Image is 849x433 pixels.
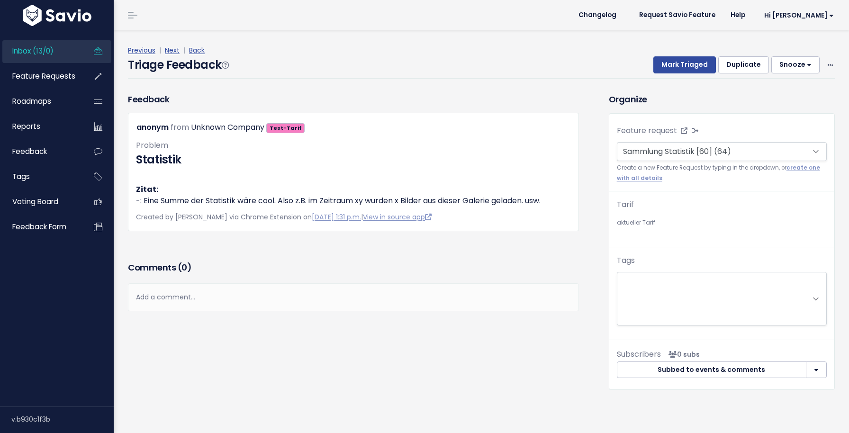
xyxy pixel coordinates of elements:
h4: Triage Feedback [128,56,228,73]
span: | [181,45,187,55]
button: Subbed to events & comments [617,361,806,379]
h3: Comments ( ) [128,261,579,274]
span: Feature Requests [12,71,75,81]
label: Feature request [617,125,677,136]
h3: Statistik [136,151,571,168]
a: Tags [2,166,79,188]
span: from [171,122,189,133]
a: Previous [128,45,155,55]
img: logo-white.9d6f32f41409.svg [20,5,94,26]
a: Next [165,45,180,55]
span: Reports [12,121,40,131]
button: Mark Triaged [653,56,716,73]
button: Duplicate [718,56,769,73]
div: v.b930c1f3b [11,407,114,432]
h3: Organize [609,93,835,106]
small: Create a new Feature Request by typing in the dropdown, or . [617,163,827,183]
span: Subscribers [617,349,661,360]
a: Help [723,8,753,22]
a: Inbox (13/0) [2,40,79,62]
a: Feature Requests [2,65,79,87]
span: Feedback form [12,222,66,232]
div: Add a comment... [128,283,579,311]
a: create one with all details [617,164,820,181]
button: Snooze [771,56,820,73]
a: Hi [PERSON_NAME] [753,8,841,23]
strong: Test-Tarif [270,124,302,132]
label: Tags [617,255,635,266]
a: Feedback [2,141,79,162]
strong: Zitat: [136,184,158,195]
a: Roadmaps [2,90,79,112]
span: Inbox (13/0) [12,46,54,56]
h3: Feedback [128,93,169,106]
p: -: Eine Summe der Statistik wäre cool. Also z.B. im Zeitraum xy wurden x Bilder aus dieser Galeri... [136,184,571,207]
span: Roadmaps [12,96,51,106]
div: Unknown Company [191,121,264,135]
a: anonym [136,122,169,133]
span: Changelog [578,12,616,18]
a: Reports [2,116,79,137]
small: aktueller Tarif [617,218,827,228]
span: Problem [136,140,168,151]
label: Tarif [617,199,634,210]
a: Feedback form [2,216,79,238]
span: 0 [181,262,187,273]
span: Tags [12,171,30,181]
span: <p><strong>Subscribers</strong><br><br> No subscribers yet<br> </p> [665,350,700,359]
a: [DATE] 1:31 p.m. [312,212,361,222]
span: Created by [PERSON_NAME] via Chrome Extension on | [136,212,432,222]
a: Back [189,45,205,55]
span: Voting Board [12,197,58,207]
span: Feedback [12,146,47,156]
span: | [157,45,163,55]
a: Request Savio Feature [632,8,723,22]
a: Voting Board [2,191,79,213]
span: Hi [PERSON_NAME] [764,12,834,19]
a: View in source app [363,212,432,222]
